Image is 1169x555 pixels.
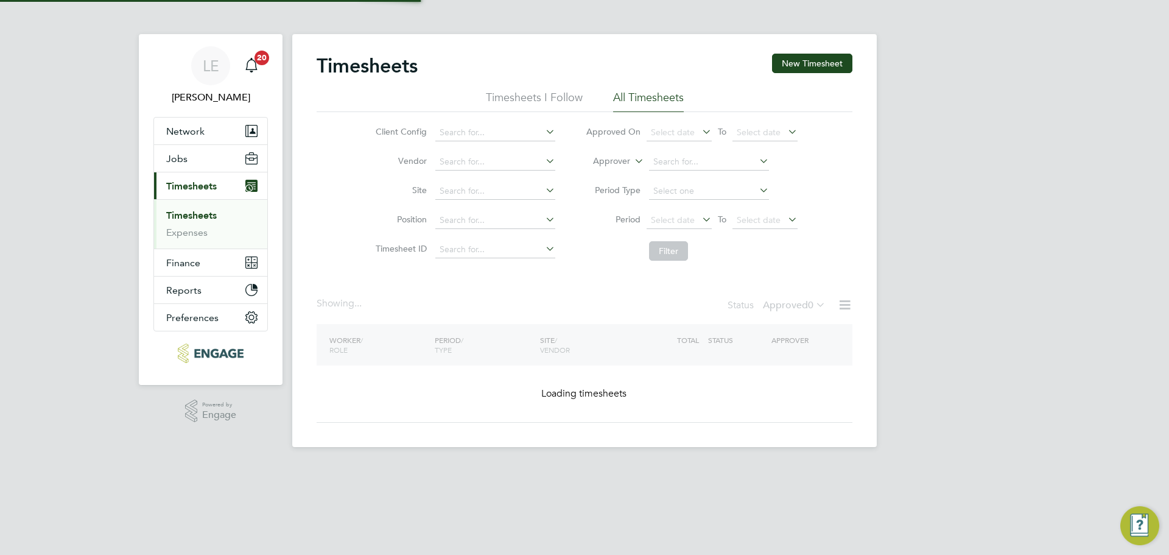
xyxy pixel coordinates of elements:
button: Jobs [154,145,267,172]
label: Vendor [372,155,427,166]
span: Laurence Elkington [153,90,268,105]
button: Engage Resource Center [1120,506,1159,545]
a: Powered byEngage [185,400,237,423]
div: Showing [317,297,364,310]
input: Search for... [435,241,555,258]
div: Timesheets [154,199,267,249]
span: Select date [651,127,695,138]
span: Select date [737,127,781,138]
button: Reports [154,277,267,303]
input: Search for... [435,124,555,141]
label: Approver [575,155,630,168]
span: Powered by [202,400,236,410]
span: 0 [808,299,813,311]
a: 20 [239,46,264,85]
a: LE[PERSON_NAME] [153,46,268,105]
span: Preferences [166,312,219,323]
button: Preferences [154,304,267,331]
span: Select date [737,214,781,225]
h2: Timesheets [317,54,418,78]
input: Search for... [435,183,555,200]
img: huntereducation-logo-retina.png [178,344,243,363]
label: Approved On [586,126,641,137]
div: Status [728,297,828,314]
span: Engage [202,410,236,420]
label: Position [372,214,427,225]
label: Period [586,214,641,225]
span: Jobs [166,153,188,164]
li: All Timesheets [613,90,684,112]
button: Timesheets [154,172,267,199]
span: LE [203,58,219,74]
span: Select date [651,214,695,225]
button: Network [154,118,267,144]
input: Search for... [435,154,555,171]
span: To [714,211,730,227]
span: 20 [255,51,269,65]
input: Search for... [435,212,555,229]
span: Reports [166,285,202,296]
a: Go to home page [153,344,268,363]
span: ... [354,297,362,309]
button: Filter [649,241,688,261]
button: New Timesheet [772,54,852,73]
button: Finance [154,249,267,276]
nav: Main navigation [139,34,283,385]
li: Timesheets I Follow [486,90,583,112]
label: Site [372,185,427,196]
a: Expenses [166,227,208,238]
label: Client Config [372,126,427,137]
input: Select one [649,183,769,200]
span: Network [166,125,205,137]
label: Timesheet ID [372,243,427,254]
span: Timesheets [166,180,217,192]
span: To [714,124,730,140]
label: Period Type [586,185,641,196]
a: Timesheets [166,210,217,221]
input: Search for... [649,154,769,171]
span: Finance [166,257,200,269]
label: Approved [763,299,826,311]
